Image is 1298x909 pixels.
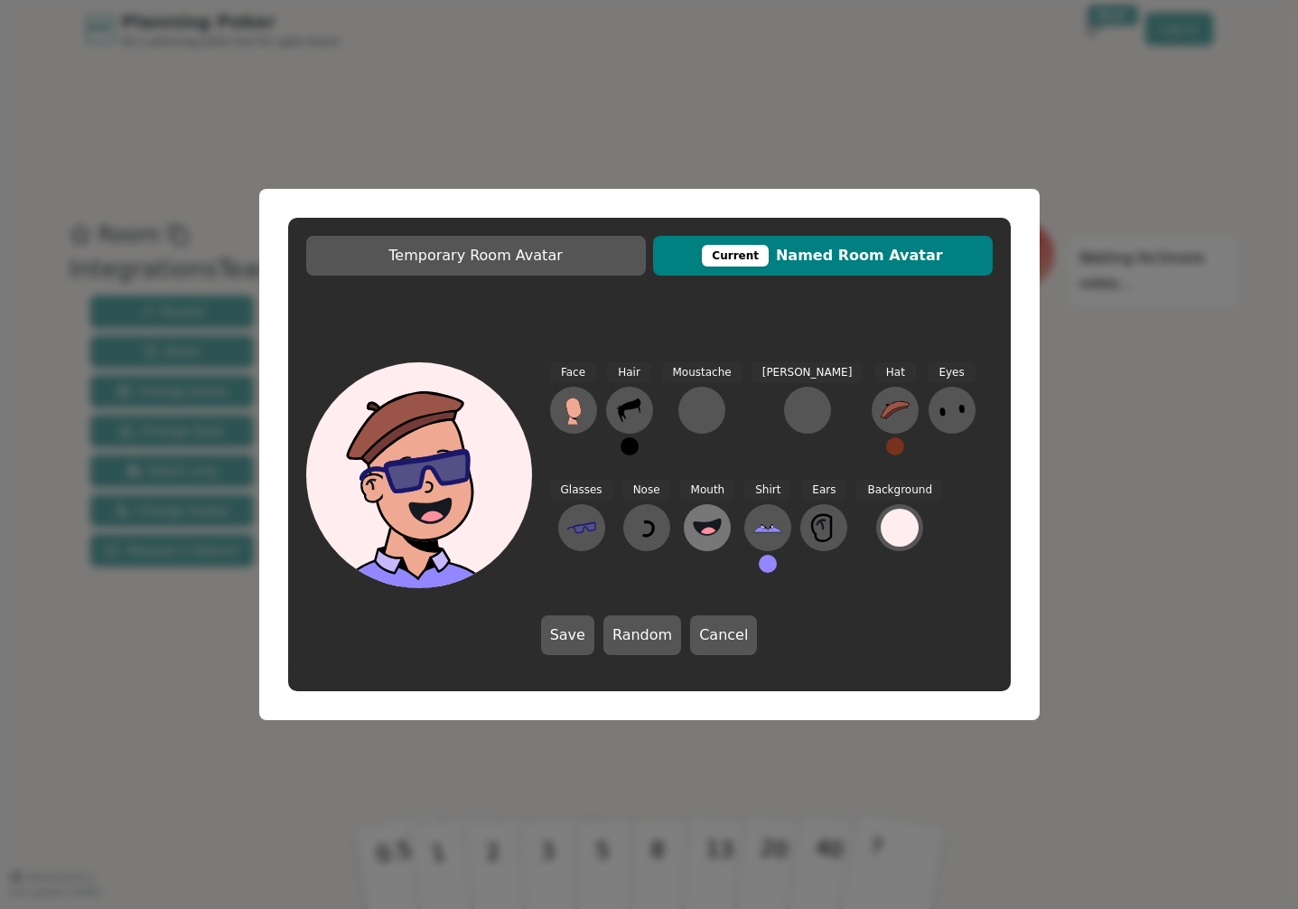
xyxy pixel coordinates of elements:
button: Cancel [690,615,757,655]
button: Save [541,615,594,655]
span: [PERSON_NAME] [752,362,864,383]
button: Temporary Room Avatar [306,236,646,276]
button: CurrentNamed Room Avatar [653,236,993,276]
div: This avatar will be displayed in dedicated rooms [702,245,769,267]
span: Named Room Avatar [662,245,984,267]
span: Hat [875,362,916,383]
span: Nose [622,480,671,501]
span: Ears [801,480,846,501]
span: Face [550,362,596,383]
span: Moustache [662,362,742,383]
span: Hair [607,362,651,383]
span: Background [856,480,943,501]
span: Eyes [928,362,975,383]
span: Shirt [744,480,791,501]
button: Random [603,615,681,655]
span: Mouth [680,480,736,501]
span: Glasses [550,480,613,501]
span: Temporary Room Avatar [315,245,637,267]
